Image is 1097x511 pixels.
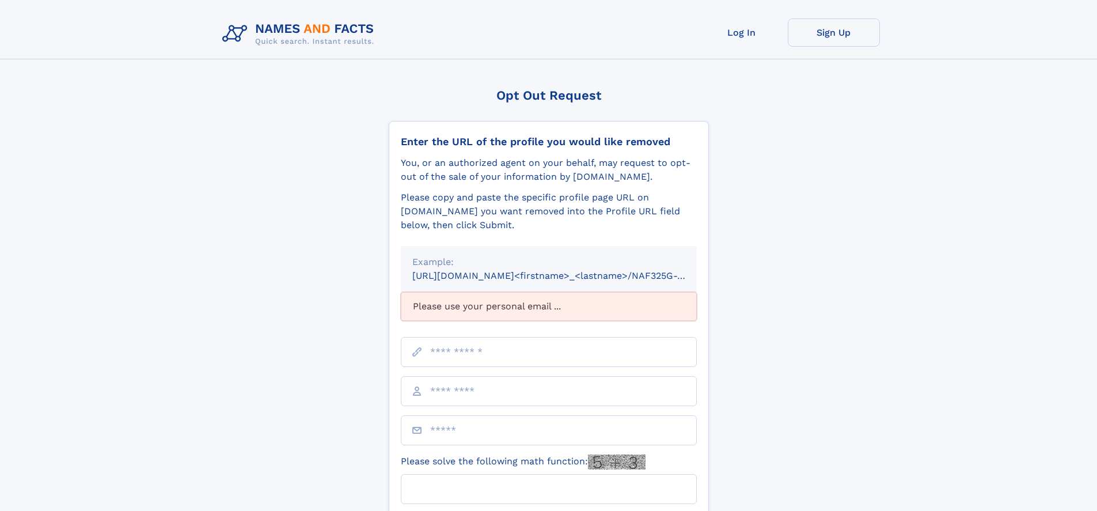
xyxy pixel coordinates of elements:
a: Sign Up [788,18,880,47]
div: Example: [412,255,685,269]
a: Log In [696,18,788,47]
div: Opt Out Request [389,88,709,103]
div: Please use your personal email ... [401,292,697,321]
div: Enter the URL of the profile you would like removed [401,135,697,148]
div: Please copy and paste the specific profile page URL on [DOMAIN_NAME] you want removed into the Pr... [401,191,697,232]
small: [URL][DOMAIN_NAME]<firstname>_<lastname>/NAF325G-xxxxxxxx [412,270,719,281]
label: Please solve the following math function: [401,455,646,470]
div: You, or an authorized agent on your behalf, may request to opt-out of the sale of your informatio... [401,156,697,184]
img: Logo Names and Facts [218,18,384,50]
